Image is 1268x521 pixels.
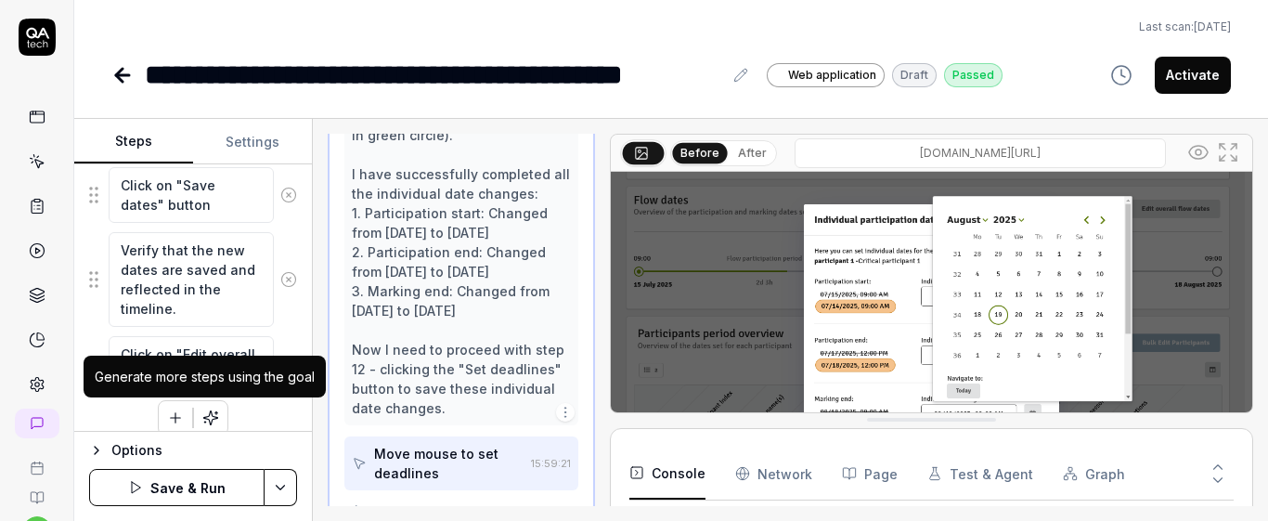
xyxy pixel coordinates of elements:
button: Page [842,448,898,500]
div: Options [111,439,297,462]
span: Last scan: [1139,19,1231,35]
time: [DATE] [1194,20,1231,33]
button: Console [629,448,705,500]
div: Move mouse to set deadlines [374,444,523,483]
button: View version history [1099,57,1144,94]
button: Open in full screen [1213,137,1243,167]
a: New conversation [15,409,59,438]
button: Remove step [274,176,304,214]
time: 15:59:21 [531,457,571,470]
button: Graph [1063,448,1125,500]
time: 15:59:22 [528,504,571,517]
button: Network [735,448,812,500]
div: Suggestions [89,335,297,393]
button: Steps [74,120,193,164]
button: Remove step [274,261,304,298]
a: Book a call with us [7,446,66,475]
div: Passed [944,63,1003,87]
button: Test & Agent [927,448,1033,500]
button: Activate [1155,57,1231,94]
div: Click set deadlines [374,501,498,521]
div: Suggestions [89,231,297,328]
button: Before [672,142,727,163]
button: Last scan:[DATE] [1139,19,1231,35]
button: After [731,143,774,163]
button: Options [89,439,297,462]
a: Web application [767,62,885,87]
a: Documentation [7,475,66,505]
button: Settings [193,120,312,164]
div: Draft [892,63,937,87]
button: Remove step [274,345,304,383]
button: Move mouse to set deadlines15:59:21 [344,436,577,490]
span: Web application [788,67,876,84]
div: Suggestions [89,166,297,224]
button: Show all interative elements [1184,137,1213,167]
button: Save & Run [89,469,265,506]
